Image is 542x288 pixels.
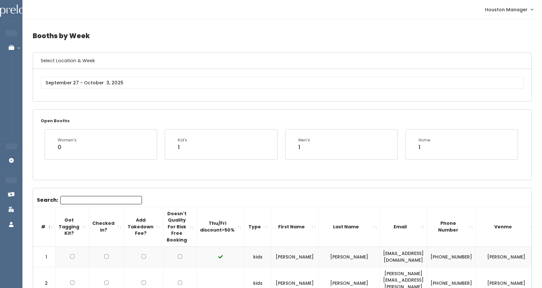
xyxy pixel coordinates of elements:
h6: Select Location & Week [33,53,531,69]
td: 1 [33,247,55,267]
div: 1 [178,143,187,151]
div: 1 [298,143,310,151]
th: Last Name: activate to sort column ascending [319,207,380,247]
th: Type: activate to sort column ascending [245,207,271,247]
th: Email: activate to sort column ascending [380,207,427,247]
th: Got Tagging Kit?: activate to sort column ascending [55,207,89,247]
h4: Booths by Week [33,27,532,45]
th: Doesn't Quality For Risk Free Booking : activate to sort column ascending [163,207,197,247]
th: Phone Number: activate to sort column ascending [427,207,476,247]
input: Search: [60,196,142,204]
div: Kid's [178,137,187,143]
div: Home [419,137,430,143]
td: [PERSON_NAME] [476,247,537,267]
td: [PERSON_NAME] [319,247,380,267]
span: Houston Manager [485,6,528,13]
input: September 27 - October 3, 2025 [41,77,524,89]
th: Venmo: activate to sort column ascending [476,207,537,247]
th: Checked in?: activate to sort column ascending [89,207,124,247]
div: Women's [58,137,77,143]
div: Men's [298,137,310,143]
th: #: activate to sort column descending [33,207,55,247]
td: [PERSON_NAME] [271,247,319,267]
div: 1 [419,143,430,151]
a: Houston Manager [479,3,539,16]
label: Search: [37,196,142,204]
th: First Name: activate to sort column ascending [271,207,319,247]
th: Add Takedown Fee?: activate to sort column ascending [124,207,163,247]
th: Thu/Fri discount&gt;50%: activate to sort column ascending [197,207,245,247]
td: kids [245,247,271,267]
small: Open Booths [41,118,70,123]
td: [EMAIL_ADDRESS][DOMAIN_NAME] [380,247,427,267]
td: [PHONE_NUMBER] [427,247,476,267]
div: 0 [58,143,77,151]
